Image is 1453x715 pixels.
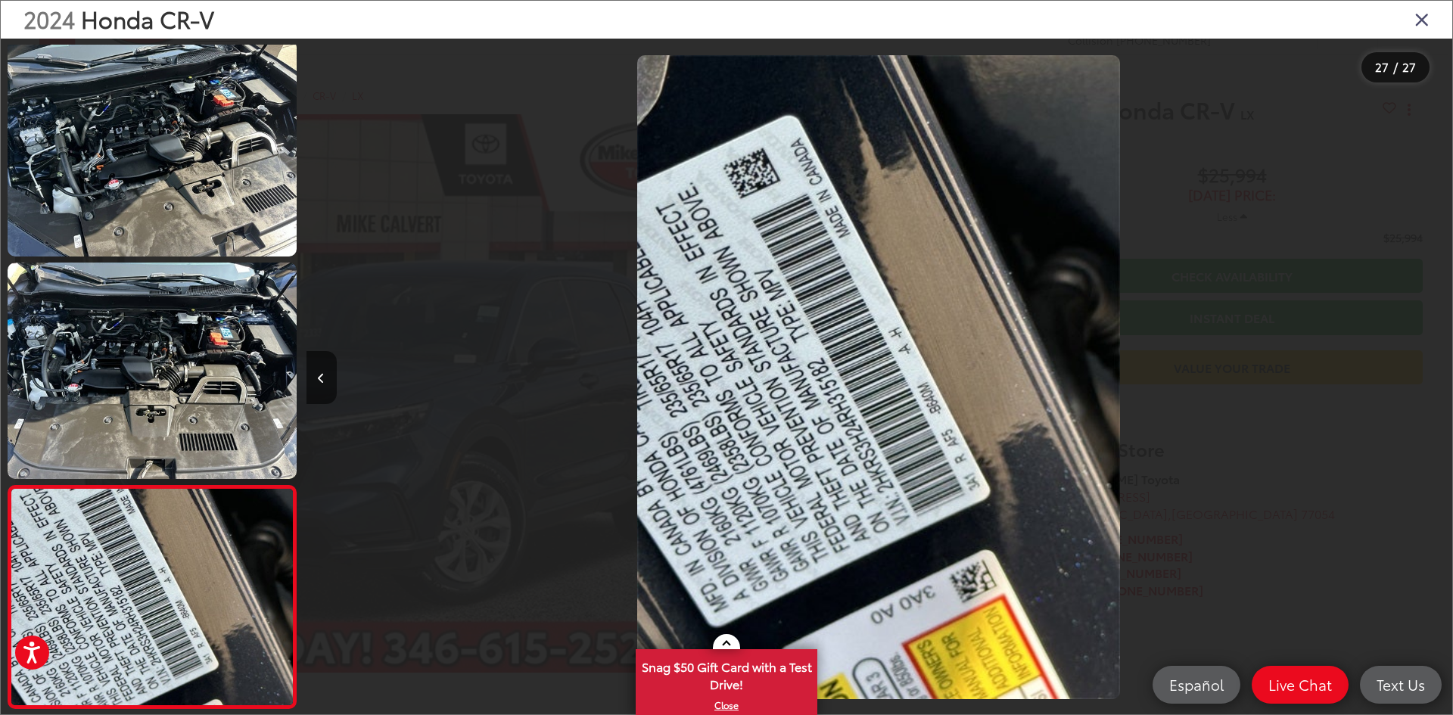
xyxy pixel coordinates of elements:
i: Close gallery [1414,9,1430,29]
span: 27 [1375,58,1389,75]
span: Snag $50 Gift Card with a Test Drive! [637,651,816,697]
a: Text Us [1360,666,1442,704]
span: 2024 [23,2,75,35]
div: 2024 Honda CR-V LX 26 [306,55,1451,699]
img: 2024 Honda CR-V LX [5,38,299,259]
button: Previous image [306,351,337,404]
span: Text Us [1369,675,1433,694]
span: Español [1162,675,1231,694]
a: Live Chat [1252,666,1349,704]
span: Honda CR-V [81,2,214,35]
span: / [1392,62,1399,73]
span: 27 [1402,58,1416,75]
span: Live Chat [1261,675,1339,694]
a: Español [1153,666,1240,704]
img: 2024 Honda CR-V LX [5,260,299,481]
img: 2024 Honda CR-V LX [637,55,1120,699]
